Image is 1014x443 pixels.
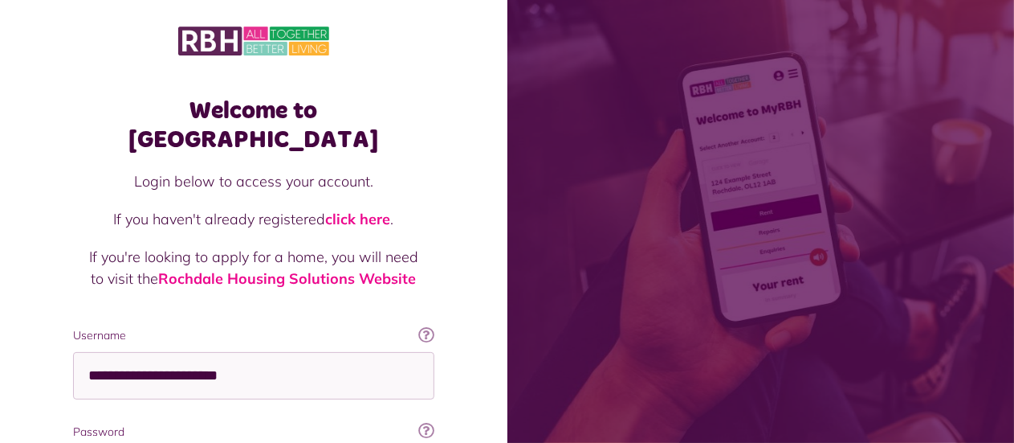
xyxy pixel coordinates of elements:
[89,170,418,192] p: Login below to access your account.
[178,24,329,58] img: MyRBH
[89,208,418,230] p: If you haven't already registered .
[73,327,434,344] label: Username
[73,424,434,441] label: Password
[325,210,390,228] a: click here
[158,269,416,288] a: Rochdale Housing Solutions Website
[73,96,434,154] h1: Welcome to [GEOGRAPHIC_DATA]
[89,246,418,289] p: If you're looking to apply for a home, you will need to visit the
